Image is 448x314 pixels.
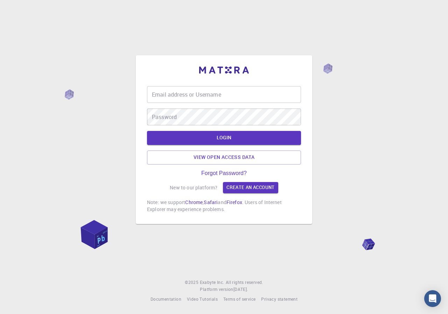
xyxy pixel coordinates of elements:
a: Chrome [185,199,203,205]
a: Safari [204,199,218,205]
a: Terms of service [223,296,255,303]
span: Platform version [200,286,233,293]
button: LOGIN [147,131,301,145]
a: Video Tutorials [187,296,218,303]
a: View open access data [147,151,301,165]
a: Exabyte Inc. [200,279,224,286]
span: Exabyte Inc. [200,279,224,285]
a: Firefox [226,199,242,205]
div: Open Intercom Messenger [424,290,441,307]
span: [DATE] . [233,286,248,292]
a: [DATE]. [233,286,248,293]
span: © 2025 [185,279,199,286]
p: Note: we support , and . Users of Internet Explorer may experience problems. [147,199,301,213]
a: Documentation [150,296,181,303]
p: New to our platform? [170,184,217,191]
a: Forgot Password? [201,170,247,176]
span: Terms of service [223,296,255,302]
span: Privacy statement [261,296,297,302]
span: Documentation [150,296,181,302]
span: All rights reserved. [226,279,263,286]
span: Video Tutorials [187,296,218,302]
a: Privacy statement [261,296,297,303]
a: Create an account [223,182,278,193]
